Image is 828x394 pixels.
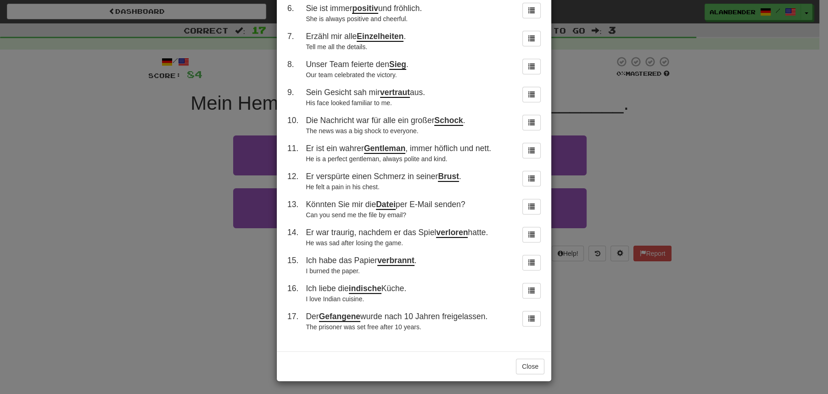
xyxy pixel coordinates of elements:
[357,32,403,42] u: Einzelheiten
[306,4,422,14] span: Sie ist immer und fröhlich.
[434,116,463,126] u: Schock
[376,200,396,210] u: Datei
[306,312,487,322] span: Der wurde nach 10 Jahren freigelassen.
[284,139,302,167] td: 11 .
[306,70,511,79] div: Our team celebrated the victory.
[284,55,302,83] td: 8 .
[364,144,405,154] u: Gentleman
[284,167,302,195] td: 12 .
[306,182,511,191] div: He felt a pain in his chest.
[306,32,406,42] span: Erzähl mir alle .
[306,266,511,276] div: I burned the paper.
[349,284,381,294] u: indische
[438,172,459,182] u: Brust
[306,228,488,238] span: Er war traurig, nachdem er das Spiel hatte.
[319,312,360,322] u: Gefangene
[284,111,302,139] td: 10 .
[306,98,511,107] div: His face looked familiar to me.
[284,307,302,335] td: 17 .
[306,126,511,135] div: The news was a big shock to everyone.
[306,116,465,126] span: Die Nachricht war für alle ein großer .
[306,200,465,210] span: Könnten Sie mir die per E-Mail senden?
[389,60,406,70] u: Sieg
[306,60,408,70] span: Unser Team feierte den .
[377,256,414,266] u: verbrannt
[306,14,511,23] div: She is always positive and cheerful.
[284,83,302,111] td: 9 .
[306,144,491,154] span: Er ist ein wahrer , immer höflich und nett.
[306,172,461,182] span: Er verspürte einen Schmerz in seiner .
[306,210,511,220] div: Can you send me the file by email?
[306,256,416,266] span: Ich habe das Papier .
[306,238,511,248] div: He was sad after losing the game.
[380,88,410,98] u: vertraut
[306,42,511,51] div: Tell me all the details.
[306,88,425,98] span: Sein Gesicht sah mir aus.
[284,279,302,307] td: 16 .
[284,27,302,55] td: 7 .
[284,195,302,223] td: 13 .
[306,154,511,163] div: He is a perfect gentleman, always polite and kind.
[306,322,511,332] div: The prisoner was set free after 10 years.
[436,228,468,238] u: verloren
[306,284,406,294] span: Ich liebe die Küche.
[284,251,302,279] td: 15 .
[352,4,378,14] u: positiv
[284,223,302,251] td: 14 .
[516,359,544,374] button: Close
[306,294,511,304] div: I love Indian cuisine.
